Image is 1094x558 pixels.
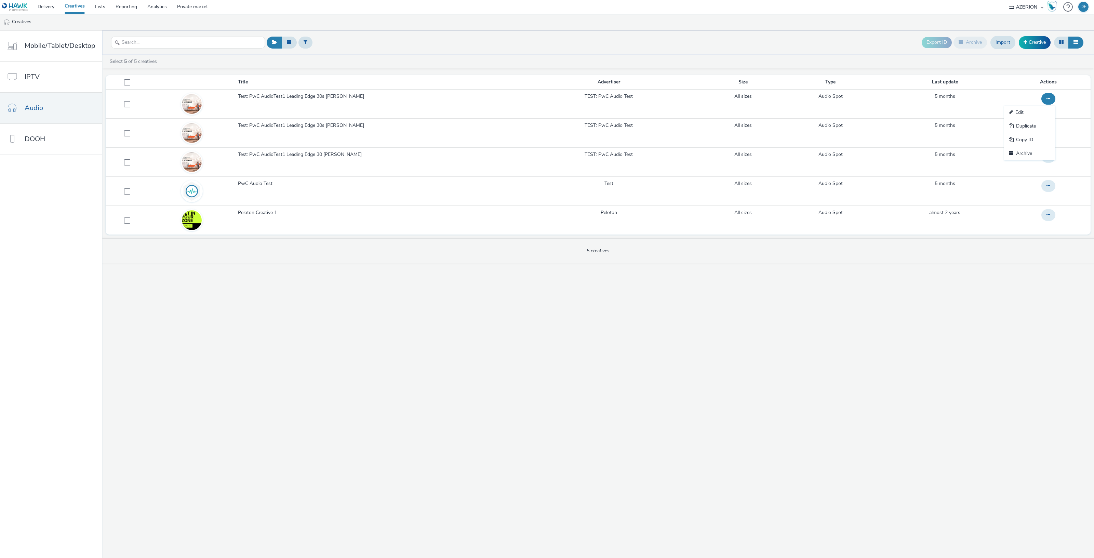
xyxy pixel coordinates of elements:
[734,209,752,216] a: All sizes
[25,41,95,51] span: Mobile/Tablet/Desktop
[585,93,633,100] a: TEST: PwC Audio Test
[990,36,1015,49] a: Import
[734,180,752,187] a: All sizes
[111,37,265,49] input: Search...
[734,151,752,158] a: All sizes
[935,151,955,158] a: 11 May 2025, 0:19
[25,103,43,113] span: Audio
[734,93,752,100] a: All sizes
[238,93,367,100] span: Test: PwC AudioTest1 Leading Edge 30s [PERSON_NAME]
[25,134,45,144] span: DOOH
[585,122,633,129] a: TEST: PwC Audio Test
[1009,75,1091,89] th: Actions
[182,210,202,230] img: 029ef92c-a7cb-4b47-a708-2231e018117c.jpg
[238,151,364,158] span: Test: PwC AudioTest1 Leading Edge 30 [PERSON_NAME]
[929,209,960,216] span: almost 2 years
[818,180,843,187] a: Audio Spot
[182,181,202,201] img: audio.svg
[601,209,617,216] a: Peloton
[182,152,202,172] img: bec17036-6908-407e-92d9-b431990aa107.jpg
[935,93,955,99] span: 5 months
[1004,106,1055,119] a: Edit
[2,3,28,11] img: undefined Logo
[1004,147,1055,160] a: Archive
[1047,1,1060,12] a: Hawk Academy
[1004,133,1055,147] a: Copy ID
[818,151,843,158] a: Audio Spot
[238,209,511,220] a: Peloton Creative 1
[935,122,955,129] a: 11 May 2025, 0:20
[935,93,955,100] a: 13 May 2025, 0:41
[238,180,511,190] a: PwC Audio Test
[238,180,275,187] span: PwC Audio Test
[238,122,511,132] a: Test: PwC AudioTest1 Leading Edge 30s [PERSON_NAME]
[881,75,1009,89] th: Last update
[935,180,955,187] span: 5 months
[585,151,633,158] a: TEST: PwC Audio Test
[935,180,955,187] a: 10 May 2025, 22:25
[3,19,10,26] img: audio
[109,58,160,65] a: Select of 5 creatives
[25,72,40,82] span: IPTV
[182,123,202,143] img: ad393b61-e32d-4254-94cb-d33022c4b392.jpg
[587,248,610,254] span: 5 creatives
[929,209,960,216] a: 24 October 2023, 20:24
[604,180,613,187] a: Test
[734,122,752,129] a: All sizes
[935,122,955,129] span: 5 months
[238,209,280,216] span: Peloton Creative 1
[922,37,952,48] button: Export ID
[1054,37,1069,48] button: Grid
[1019,36,1051,49] a: Creative
[706,75,780,89] th: Size
[511,75,706,89] th: Advertiser
[953,37,987,48] button: Archive
[780,75,881,89] th: Type
[1047,1,1057,12] img: Hawk Academy
[818,209,843,216] a: Audio Spot
[1080,2,1086,12] div: DF
[818,122,843,129] a: Audio Spot
[238,151,511,161] a: Test: PwC AudioTest1 Leading Edge 30 [PERSON_NAME]
[182,94,202,114] img: 24c9ab7c-cf5c-408d-8a17-3043da694d96.jpg
[238,93,511,103] a: Test: PwC AudioTest1 Leading Edge 30s [PERSON_NAME]
[238,122,367,129] span: Test: PwC AudioTest1 Leading Edge 30s [PERSON_NAME]
[935,151,955,158] span: 5 months
[124,58,127,65] strong: 5
[818,93,843,100] a: Audio Spot
[237,75,511,89] th: Title
[1068,37,1083,48] button: Table
[1004,119,1055,133] a: Duplicate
